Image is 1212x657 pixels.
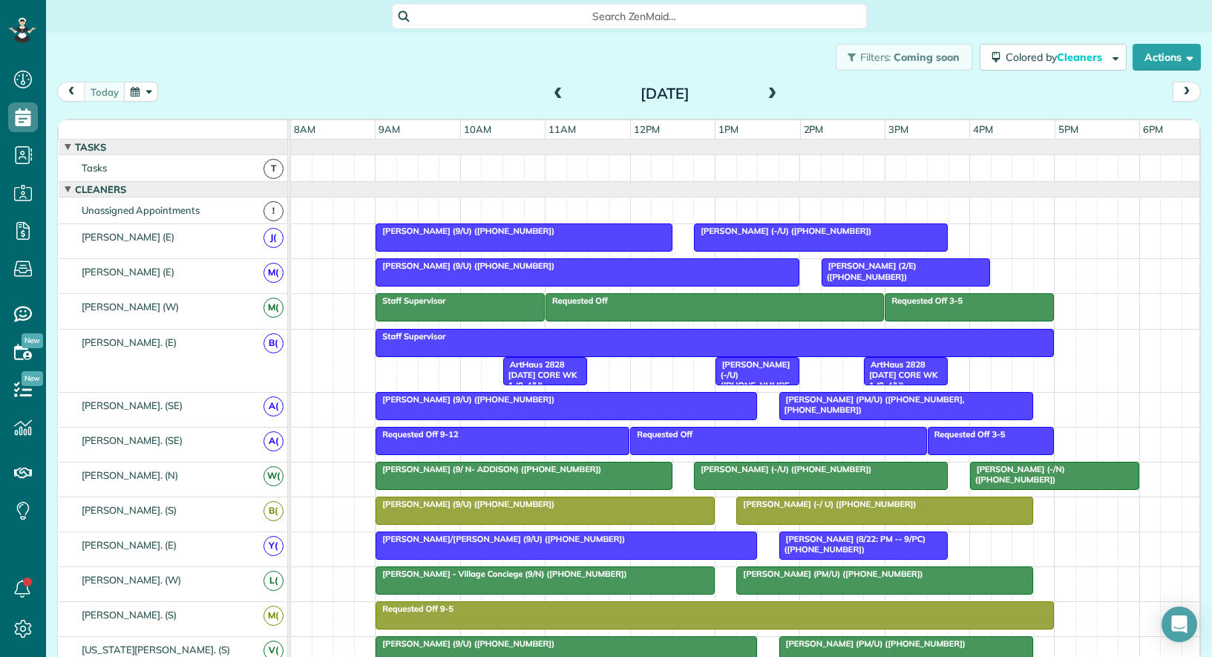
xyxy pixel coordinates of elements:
[263,431,284,451] span: A(
[79,301,182,313] span: [PERSON_NAME] (W)
[801,123,827,135] span: 2pm
[980,44,1127,71] button: Colored byCleaners
[79,504,180,516] span: [PERSON_NAME]. (S)
[860,50,891,64] span: Filters:
[863,359,938,412] span: ArtHaus 2828 [DATE] CORE WK 1 (9-4/U) ([PHONE_NUMBER])
[375,429,459,439] span: Requested Off 9-12
[502,359,577,412] span: ArtHaus 2828 [DATE] CORE WK 1 (9-4/U) ([PHONE_NUMBER])
[57,82,85,102] button: prev
[779,394,965,415] span: [PERSON_NAME] (PM/U) ([PHONE_NUMBER], [PHONE_NUMBER])
[375,394,555,405] span: [PERSON_NAME] (9/U) ([PHONE_NUMBER])
[84,82,125,102] button: today
[263,159,284,179] span: T
[1006,50,1107,64] span: Colored by
[79,399,186,411] span: [PERSON_NAME]. (SE)
[263,501,284,521] span: B(
[461,123,494,135] span: 10am
[1140,123,1166,135] span: 6pm
[375,569,627,579] span: [PERSON_NAME] - Village Conciege (9/N) ([PHONE_NUMBER])
[1133,44,1201,71] button: Actions
[885,123,911,135] span: 3pm
[779,638,966,649] span: [PERSON_NAME] (PM/U) ([PHONE_NUMBER])
[715,359,790,402] span: [PERSON_NAME] (-/U) ([PHONE_NUMBER])
[22,371,43,386] span: New
[79,266,177,278] span: [PERSON_NAME] (E)
[545,295,609,306] span: Requested Off
[79,574,184,586] span: [PERSON_NAME]. (W)
[1055,123,1081,135] span: 5pm
[629,429,693,439] span: Requested Off
[263,201,284,221] span: !
[79,609,180,621] span: [PERSON_NAME]. (S)
[375,261,555,271] span: [PERSON_NAME] (9/U) ([PHONE_NUMBER])
[79,434,186,446] span: [PERSON_NAME]. (SE)
[375,499,555,509] span: [PERSON_NAME] (9/U) ([PHONE_NUMBER])
[263,536,284,556] span: Y(
[884,295,963,306] span: Requested Off 3-5
[263,228,284,248] span: J(
[263,298,284,318] span: M(
[375,226,555,236] span: [PERSON_NAME] (9/U) ([PHONE_NUMBER])
[1057,50,1104,64] span: Cleaners
[927,429,1006,439] span: Requested Off 3-5
[715,123,741,135] span: 1pm
[546,123,579,135] span: 11am
[693,464,872,474] span: [PERSON_NAME] (-/U) ([PHONE_NUMBER])
[263,571,284,591] span: L(
[375,331,446,341] span: Staff Supervisor
[263,466,284,486] span: W(
[631,123,663,135] span: 12pm
[79,162,110,174] span: Tasks
[79,469,181,481] span: [PERSON_NAME]. (N)
[79,644,233,656] span: [US_STATE][PERSON_NAME]. (S)
[22,333,43,348] span: New
[375,464,602,474] span: [PERSON_NAME] (9/ N- ADDISON) ([PHONE_NUMBER])
[72,183,129,195] span: Cleaners
[693,226,872,236] span: [PERSON_NAME] (-/U) ([PHONE_NUMBER])
[736,499,917,509] span: [PERSON_NAME] (-/ U) ([PHONE_NUMBER])
[736,569,923,579] span: [PERSON_NAME] (PM/U) ([PHONE_NUMBER])
[263,396,284,416] span: A(
[291,123,318,135] span: 8am
[375,295,446,306] span: Staff Supervisor
[1173,82,1201,102] button: next
[572,85,758,102] h2: [DATE]
[376,123,403,135] span: 9am
[79,336,180,348] span: [PERSON_NAME]. (E)
[72,141,109,153] span: Tasks
[375,604,454,614] span: Requested Off 9-5
[263,263,284,283] span: M(
[79,231,177,243] span: [PERSON_NAME] (E)
[779,534,926,555] span: [PERSON_NAME] (8/22: PM -- 9/PC) ([PHONE_NUMBER])
[969,464,1065,485] span: [PERSON_NAME] (-/N) ([PHONE_NUMBER])
[375,638,555,649] span: [PERSON_NAME] (9/U) ([PHONE_NUMBER])
[1162,607,1197,642] div: Open Intercom Messenger
[821,261,917,281] span: [PERSON_NAME] (2/E) ([PHONE_NUMBER])
[894,50,960,64] span: Coming soon
[970,123,996,135] span: 4pm
[375,534,626,544] span: [PERSON_NAME]/[PERSON_NAME] (9/U) ([PHONE_NUMBER])
[263,606,284,626] span: M(
[79,204,203,216] span: Unassigned Appointments
[79,539,180,551] span: [PERSON_NAME]. (E)
[263,333,284,353] span: B(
